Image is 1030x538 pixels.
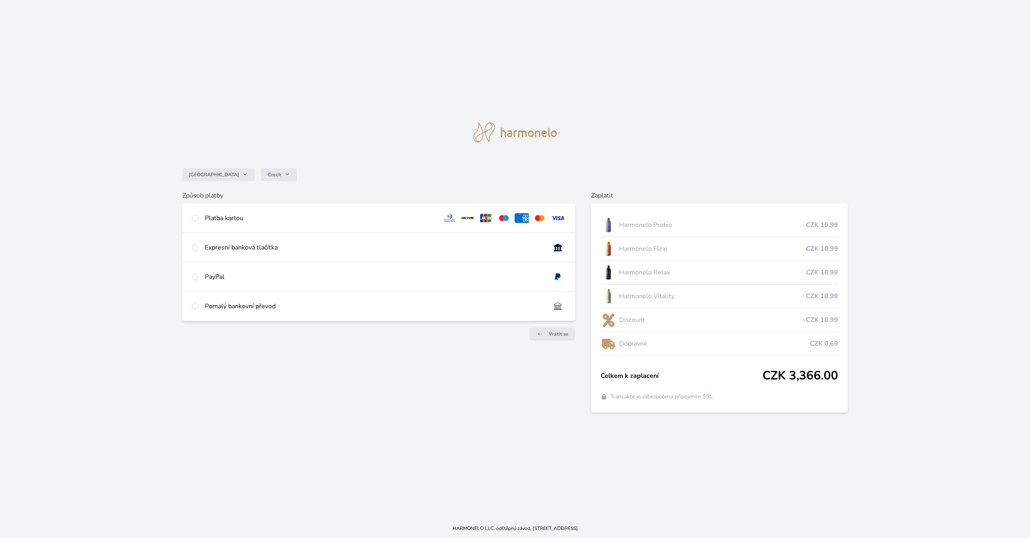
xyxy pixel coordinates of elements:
img: amex.svg [515,213,529,223]
img: paypal.svg [550,272,565,282]
img: discover.svg [460,213,475,223]
img: mc.svg [532,213,547,223]
img: CLEAN_VITALITY_se_stinem_x-lo.jpg [601,286,616,306]
img: jcb.svg [478,213,493,223]
span: Harmonelo Flexi [619,244,805,254]
img: delivery-lo.png [601,334,616,354]
img: logo.svg [473,122,557,142]
h6: Způsob platby [182,191,575,200]
span: -CZK 10.99 [803,315,838,325]
span: CZK 10.99 [806,220,838,230]
a: Vrátit se [529,328,575,340]
img: CLEAN_PROBIO_se_stinem_x-lo.jpg [601,215,616,235]
span: Celkem k zaplacení [601,371,762,381]
img: CLEAN_RELAX_se_stinem_x-lo.jpg [601,262,616,282]
span: [GEOGRAPHIC_DATA] [189,171,239,178]
img: visa.svg [550,213,565,223]
span: CZK 10.99 [806,291,838,301]
img: diners.svg [442,213,457,223]
img: discount-lo.png [601,310,616,330]
div: PayPal [205,272,544,282]
button: [GEOGRAPHIC_DATA] [182,168,255,181]
div: Expresní banková tlačítka [205,243,544,252]
span: Vrátit se [549,331,569,337]
img: onlineBanking_CZ.svg [550,243,565,252]
h6: Zaplatit [591,191,847,200]
div: Pomalý bankovní převod [205,301,544,311]
span: CZK 10.99 [806,244,838,254]
span: CZK 0.69 [810,339,838,348]
span: Harmonelo Relax [619,268,805,277]
img: maestro.svg [496,213,511,223]
span: Transakce je zabezpečena připojením SSL [610,393,713,401]
span: Harmonelo Probio [619,220,805,230]
span: Czech [268,171,281,178]
span: CZK 3,366.00 [762,369,838,383]
span: Discount [619,315,803,325]
div: Platba kartou [205,213,436,223]
button: Czech [261,168,297,181]
span: Harmonelo Vitality [619,291,805,301]
span: Dopravné [619,339,810,348]
span: CZK 10.99 [806,268,838,277]
img: CLEAN_FLEXI_se_stinem_x-hi_(1)-lo.jpg [601,239,616,259]
img: bankTransfer_IBAN.svg [550,301,565,311]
